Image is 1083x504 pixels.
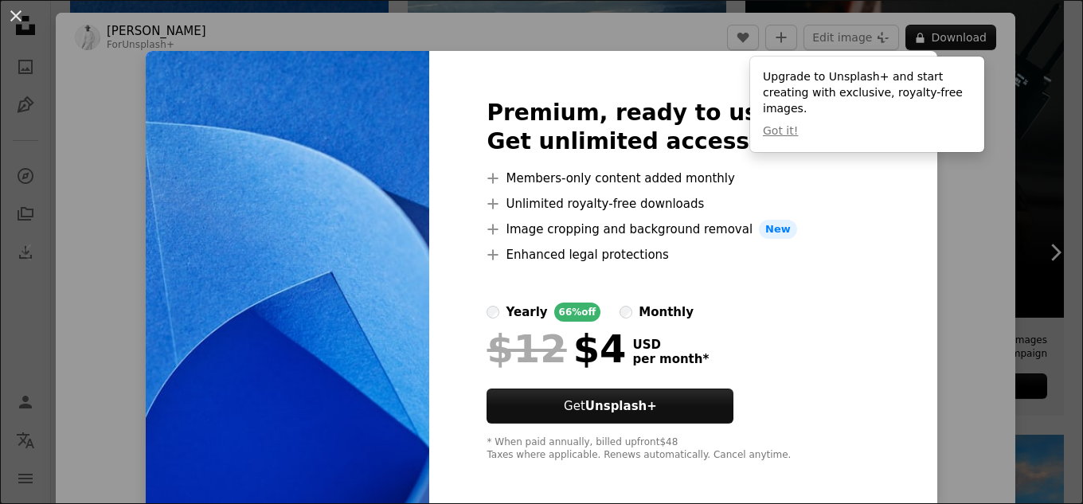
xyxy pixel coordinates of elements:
[554,303,601,322] div: 66% off
[487,245,879,264] li: Enhanced legal protections
[487,328,566,369] span: $12
[487,306,499,318] input: yearly66%off
[487,194,879,213] li: Unlimited royalty-free downloads
[506,303,547,322] div: yearly
[639,303,694,322] div: monthly
[763,123,798,139] button: Got it!
[759,220,797,239] span: New
[487,99,879,156] h2: Premium, ready to use images. Get unlimited access.
[632,338,709,352] span: USD
[632,352,709,366] span: per month *
[585,399,657,413] strong: Unsplash+
[487,169,879,188] li: Members-only content added monthly
[620,306,632,318] input: monthly
[487,220,879,239] li: Image cropping and background removal
[487,389,733,424] button: GetUnsplash+
[487,328,626,369] div: $4
[750,57,984,152] div: Upgrade to Unsplash+ and start creating with exclusive, royalty-free images.
[487,436,879,462] div: * When paid annually, billed upfront $48 Taxes where applicable. Renews automatically. Cancel any...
